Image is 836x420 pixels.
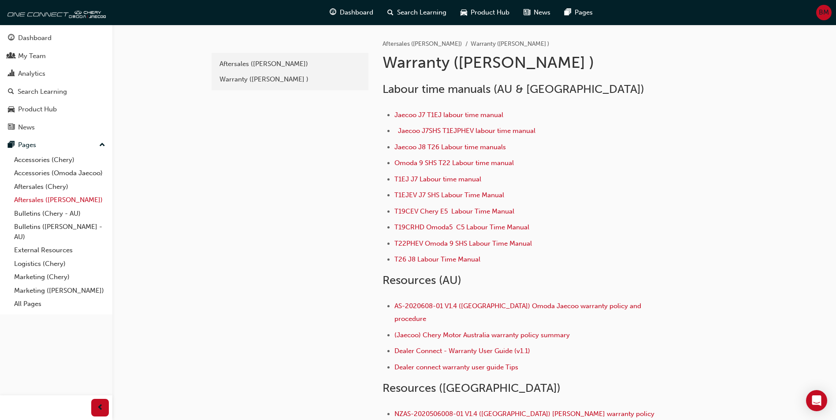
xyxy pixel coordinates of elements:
[4,137,109,153] button: Pages
[387,7,394,18] span: search-icon
[524,7,530,18] span: news-icon
[4,101,109,118] a: Product Hub
[11,284,109,298] a: Marketing ([PERSON_NAME])
[11,270,109,284] a: Marketing (Chery)
[11,297,109,311] a: All Pages
[806,390,827,411] div: Open Intercom Messenger
[11,220,109,243] a: Bulletins ([PERSON_NAME] - AU)
[8,141,15,149] span: pages-icon
[4,30,109,46] a: Dashboard
[394,255,480,263] a: T26 J8 Labour Time Manual
[215,72,365,87] a: Warranty ([PERSON_NAME] )
[394,410,654,418] a: NZAS-2020506008-01 V1.4 ([GEOGRAPHIC_DATA]) [PERSON_NAME] warranty policy
[383,273,461,287] span: Resources (AU)
[97,402,104,413] span: prev-icon
[8,34,15,42] span: guage-icon
[471,39,549,49] li: Warranty ([PERSON_NAME] )
[219,59,360,69] div: Aftersales ([PERSON_NAME])
[394,363,518,371] a: Dealer connect warranty user guide Tips
[8,52,15,60] span: people-icon
[4,4,106,21] img: oneconnect
[219,74,360,85] div: Warranty ([PERSON_NAME] )
[8,88,14,96] span: search-icon
[397,7,446,18] span: Search Learning
[394,143,506,151] a: Jaecoo J8 T26 Labour time manuals
[383,82,644,96] span: Labour time manuals (AU & [GEOGRAPHIC_DATA])
[557,4,600,22] a: pages-iconPages
[816,5,832,20] button: BM
[819,7,829,18] span: BM
[18,122,35,133] div: News
[394,175,481,183] a: T1EJ J7 Labour time manual
[11,180,109,194] a: Aftersales (Chery)
[471,7,509,18] span: Product Hub
[394,331,570,339] a: (Jaecoo) Chery Motor Australia warranty policy summary
[18,51,46,61] div: My Team
[4,84,109,100] a: Search Learning
[394,159,514,167] a: Omoda 9 SHS T22 Labour time manual
[534,7,550,18] span: News
[4,66,109,82] a: Analytics
[11,243,109,257] a: External Resources
[11,193,109,207] a: Aftersales ([PERSON_NAME])
[394,347,530,355] a: Dealer Connect - Warranty User Guide (v1.1)
[453,4,516,22] a: car-iconProduct Hub
[18,104,57,114] div: Product Hub
[11,257,109,271] a: Logistics (Chery)
[215,56,365,72] a: Aftersales ([PERSON_NAME])
[383,381,561,395] span: Resources ([GEOGRAPHIC_DATA])
[383,40,462,48] a: Aftersales ([PERSON_NAME])
[394,223,529,231] a: T19CRHD Omoda5 C5 Labour Time Manual
[516,4,557,22] a: news-iconNews
[8,106,15,114] span: car-icon
[11,166,109,180] a: Accessories (Omoda Jaecoo)
[394,111,503,119] a: Jaecoo J7 T1EJ labour time manual
[18,87,67,97] div: Search Learning
[18,140,36,150] div: Pages
[4,119,109,136] a: News
[565,7,571,18] span: pages-icon
[380,4,453,22] a: search-iconSearch Learning
[11,207,109,221] a: Bulletins (Chery - AU)
[18,33,52,43] div: Dashboard
[394,302,643,323] a: AS-2020608-01 V1.4 ([GEOGRAPHIC_DATA]) Omoda Jaecoo warranty policy and procedure
[4,28,109,137] button: DashboardMy TeamAnalyticsSearch LearningProduct HubNews
[330,7,336,18] span: guage-icon
[394,191,504,199] a: T1EJEV J7 SHS Labour Time Manual
[8,70,15,78] span: chart-icon
[398,127,535,135] a: Jaecoo J7SHS T1EJPHEV labour time manual
[383,53,672,72] h1: Warranty ([PERSON_NAME] )
[323,4,380,22] a: guage-iconDashboard
[4,48,109,64] a: My Team
[575,7,593,18] span: Pages
[99,140,105,151] span: up-icon
[11,153,109,167] a: Accessories (Chery)
[394,239,532,247] a: T22PHEV Omoda 9 SHS Labour Time Manual
[18,69,45,79] div: Analytics
[394,207,514,215] a: T19CEV Chery E5 Labour Time Manual
[461,7,467,18] span: car-icon
[340,7,373,18] span: Dashboard
[8,124,15,132] span: news-icon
